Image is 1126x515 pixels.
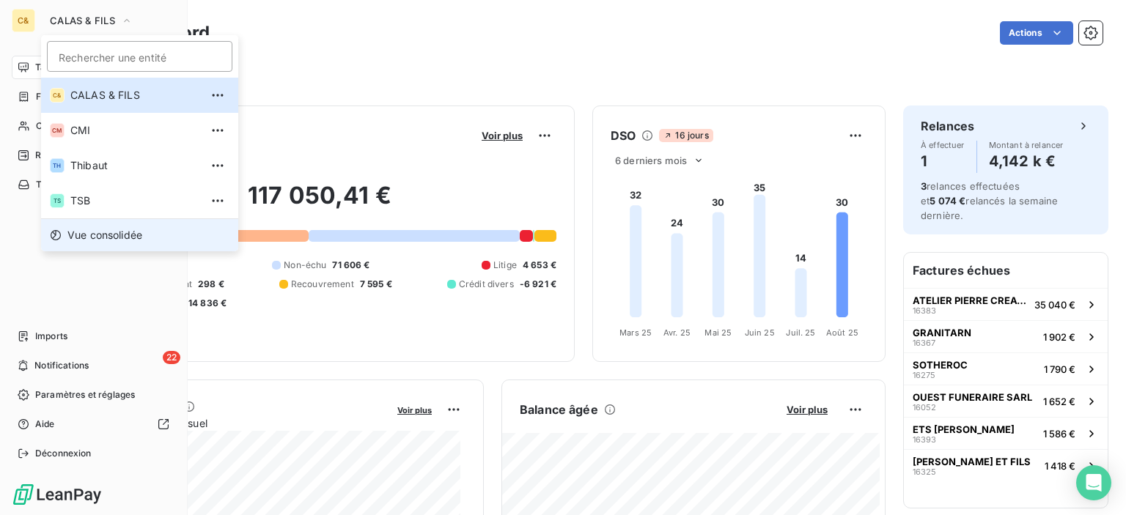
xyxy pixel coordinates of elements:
span: 3 [921,180,927,192]
span: Clients [36,119,65,133]
span: relances effectuées et relancés la semaine dernière. [921,180,1058,221]
h2: 117 050,41 € [83,181,556,225]
span: 22 [163,351,180,364]
tspan: Avr. 25 [663,327,691,338]
img: Logo LeanPay [12,483,103,506]
span: 16275 [913,371,935,379]
button: GRANITARN163671 902 € [904,320,1108,352]
div: CM [50,123,65,138]
span: Voir plus [787,404,828,415]
span: ATELIER PIERRE CREATIVE [913,294,1029,306]
span: TSB [70,193,200,208]
h6: DSO [611,127,636,144]
span: ETS [PERSON_NAME] [913,423,1015,435]
span: OUEST FUNERAIRE SARL [913,391,1032,403]
span: 71 606 € [332,259,369,272]
span: 16393 [913,435,936,444]
span: 16052 [913,403,936,412]
span: 16367 [913,338,935,347]
span: 1 902 € [1043,331,1075,343]
a: Tâches [12,173,175,196]
span: 5 074 € [930,195,965,207]
h6: Balance âgée [520,401,598,418]
a: Paramètres et réglages [12,383,175,407]
span: 4 653 € [523,259,556,272]
a: 1Relances [12,144,175,167]
span: 16325 [913,467,936,476]
div: C& [12,9,35,32]
span: CALAS & FILS [70,88,200,103]
span: Voir plus [397,405,432,415]
div: Open Intercom Messenger [1076,465,1111,500]
span: Tableau de bord [35,61,103,74]
tspan: Juil. 25 [786,327,815,338]
span: Notifications [34,359,89,372]
button: Voir plus [393,403,436,416]
tspan: Mai 25 [704,327,732,338]
tspan: Août 25 [826,327,858,338]
span: -6 921 € [520,278,556,291]
h4: 4,142 k € [989,149,1064,173]
span: Montant à relancer [989,141,1064,149]
button: OUEST FUNERAIRE SARL160521 652 € [904,385,1108,417]
a: Tableau de bord [12,56,175,79]
span: 298 € [198,278,224,291]
h6: Relances [921,117,974,135]
span: Aide [35,418,55,431]
span: Thibaut [70,158,200,173]
span: [PERSON_NAME] ET FILS [913,456,1031,467]
tspan: Mars 25 [619,327,652,338]
span: 7 595 € [360,278,392,291]
a: Imports [12,325,175,348]
span: Factures [36,90,73,103]
button: SOTHEROC162751 790 € [904,352,1108,385]
span: Paramètres et réglages [35,388,135,401]
h4: 1 [921,149,965,173]
span: Crédit divers [459,278,514,291]
span: 1 418 € [1045,460,1075,472]
span: Déconnexion [35,447,92,460]
span: CMI [70,123,200,138]
span: 6 derniers mois [615,155,687,166]
button: Voir plus [477,129,527,142]
span: CALAS & FILS [50,15,115,26]
button: Actions [1000,21,1073,45]
div: TH [50,158,65,173]
span: 1 586 € [1043,428,1075,440]
div: C& [50,88,65,103]
tspan: Juin 25 [745,327,775,338]
span: GRANITARN [913,327,971,338]
a: Aide [12,412,175,436]
div: TS [50,193,65,208]
span: 1 652 € [1043,396,1075,407]
input: placeholder [47,41,232,72]
span: Recouvrement [291,278,354,291]
a: Factures [12,85,175,108]
button: [PERSON_NAME] ET FILS163251 418 € [904,449,1108,481]
span: 1 790 € [1044,363,1075,375]
span: Relances [35,149,74,162]
span: Tâches [36,178,67,191]
span: -14 836 € [184,297,227,310]
button: Voir plus [782,403,832,416]
h6: Factures échues [904,253,1108,288]
span: 35 040 € [1034,299,1075,311]
a: Clients [12,114,175,138]
button: ATELIER PIERRE CREATIVE1638335 040 € [904,288,1108,320]
button: ETS [PERSON_NAME]163931 586 € [904,417,1108,449]
span: 16 jours [659,129,713,142]
span: Litige [493,259,517,272]
span: À effectuer [921,141,965,149]
span: Chiffre d'affaires mensuel [83,415,387,431]
span: 16383 [913,306,936,315]
span: SOTHEROC [913,359,968,371]
span: Non-échu [284,259,326,272]
span: Voir plus [482,130,523,141]
span: Imports [35,330,67,343]
span: Vue consolidée [67,228,142,242]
